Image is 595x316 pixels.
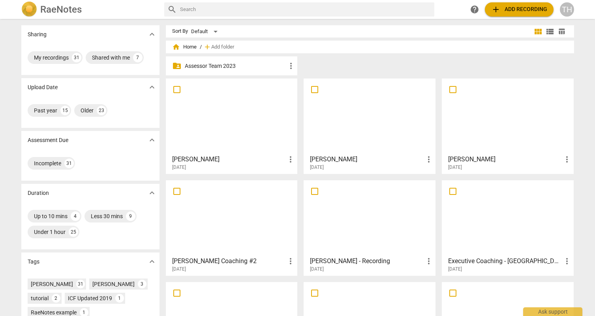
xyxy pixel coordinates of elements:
a: Help [467,2,482,17]
p: Upload Date [28,83,58,92]
div: 4 [71,211,80,221]
span: expand_more [147,30,157,39]
span: Add recording [491,5,547,14]
h3: Dana Schon [310,155,424,164]
span: expand_more [147,188,157,198]
div: Shared with me [92,54,130,62]
span: folder_shared [172,61,182,71]
div: 25 [69,227,78,237]
a: Executive Coaching - [GEOGRAPHIC_DATA] - 2024_11_15 11_00 CST - Recording[DATE] [445,183,571,272]
p: Sharing [28,30,47,39]
span: expand_more [147,82,157,92]
div: Past year [34,107,57,114]
span: view_list [545,27,555,36]
span: table_chart [558,28,565,35]
h3: Mandy Cramer [172,155,286,164]
span: more_vert [424,256,434,266]
div: Under 1 hour [34,228,66,236]
a: [PERSON_NAME][DATE] [445,81,571,170]
div: 31 [64,159,74,168]
p: Tags [28,258,39,266]
span: [DATE] [448,266,462,273]
h3: Jen Jones - Recording [310,256,424,266]
span: more_vert [562,256,572,266]
div: My recordings [34,54,69,62]
span: help [470,5,479,14]
input: Search [180,3,431,16]
span: [DATE] [172,266,186,273]
div: 23 [97,106,106,115]
div: 31 [76,280,85,288]
a: [PERSON_NAME] Coaching #2[DATE] [169,183,295,272]
a: [PERSON_NAME] - Recording[DATE] [306,183,433,272]
span: Home [172,43,197,51]
h2: RaeNotes [40,4,82,15]
div: Sort By [172,28,188,34]
div: 1 [115,294,124,303]
span: [DATE] [172,164,186,171]
div: [PERSON_NAME] [92,280,135,288]
div: Ask support [523,307,582,316]
h3: Lisa Remy [448,155,562,164]
span: home [172,43,180,51]
div: 7 [133,53,143,62]
div: ICF Updated 2019 [68,294,112,302]
div: 31 [72,53,81,62]
button: Show more [146,187,158,199]
div: 2 [52,294,60,303]
a: LogoRaeNotes [21,2,158,17]
button: Show more [146,28,158,40]
span: more_vert [286,256,295,266]
a: [PERSON_NAME][DATE] [169,81,295,170]
span: view_module [533,27,543,36]
span: search [167,5,177,14]
span: more_vert [286,155,295,164]
button: List view [544,26,556,37]
button: Show more [146,256,158,267]
span: more_vert [562,155,572,164]
span: more_vert [286,61,296,71]
div: Default [191,25,220,38]
h3: Krista Coaching #2 [172,256,286,266]
p: Assessment Due [28,136,68,144]
div: Older [81,107,94,114]
div: Incomplete [34,159,61,167]
span: add [491,5,501,14]
span: [DATE] [310,164,324,171]
span: expand_more [147,135,157,145]
span: [DATE] [448,164,462,171]
button: Upload [485,2,554,17]
span: Add folder [211,44,234,50]
img: Logo [21,2,37,17]
button: Tile view [532,26,544,37]
a: [PERSON_NAME][DATE] [306,81,433,170]
button: Show more [146,81,158,93]
p: Assessor Team 2023 [185,62,287,70]
div: Up to 10 mins [34,212,68,220]
div: 9 [126,211,135,221]
div: 3 [138,280,146,288]
button: Table view [556,26,568,37]
span: [DATE] [310,266,324,273]
button: TH [560,2,574,17]
span: expand_more [147,257,157,266]
div: Less 30 mins [91,212,123,220]
h3: Executive Coaching - NJ - 2024_11_15 11_00 CST - Recording [448,256,562,266]
span: / [200,44,202,50]
div: 15 [60,106,70,115]
span: more_vert [424,155,434,164]
span: add [203,43,211,51]
div: tutorial [31,294,49,302]
p: Duration [28,189,49,197]
button: Show more [146,134,158,146]
div: [PERSON_NAME] [31,280,73,288]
